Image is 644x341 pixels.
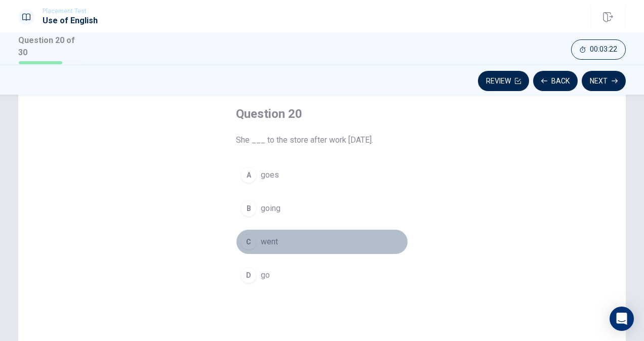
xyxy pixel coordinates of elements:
div: C [240,234,257,250]
button: Next [582,71,626,91]
button: 00:03:22 [571,39,626,60]
h4: Question 20 [236,106,408,122]
div: D [240,267,257,283]
span: going [261,202,280,215]
button: Agoes [236,162,408,188]
span: goes [261,169,279,181]
button: Back [533,71,578,91]
div: A [240,167,257,183]
h1: Use of English [43,15,98,27]
div: B [240,200,257,217]
button: Cwent [236,229,408,254]
span: She ___ to the store after work [DATE]. [236,134,408,146]
button: Dgo [236,263,408,288]
button: Review [478,71,529,91]
h1: Question 20 of 30 [18,34,83,59]
span: go [261,269,270,281]
button: Bgoing [236,196,408,221]
span: Placement Test [43,8,98,15]
span: went [261,236,278,248]
div: Open Intercom Messenger [610,307,634,331]
span: 00:03:22 [590,46,617,54]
